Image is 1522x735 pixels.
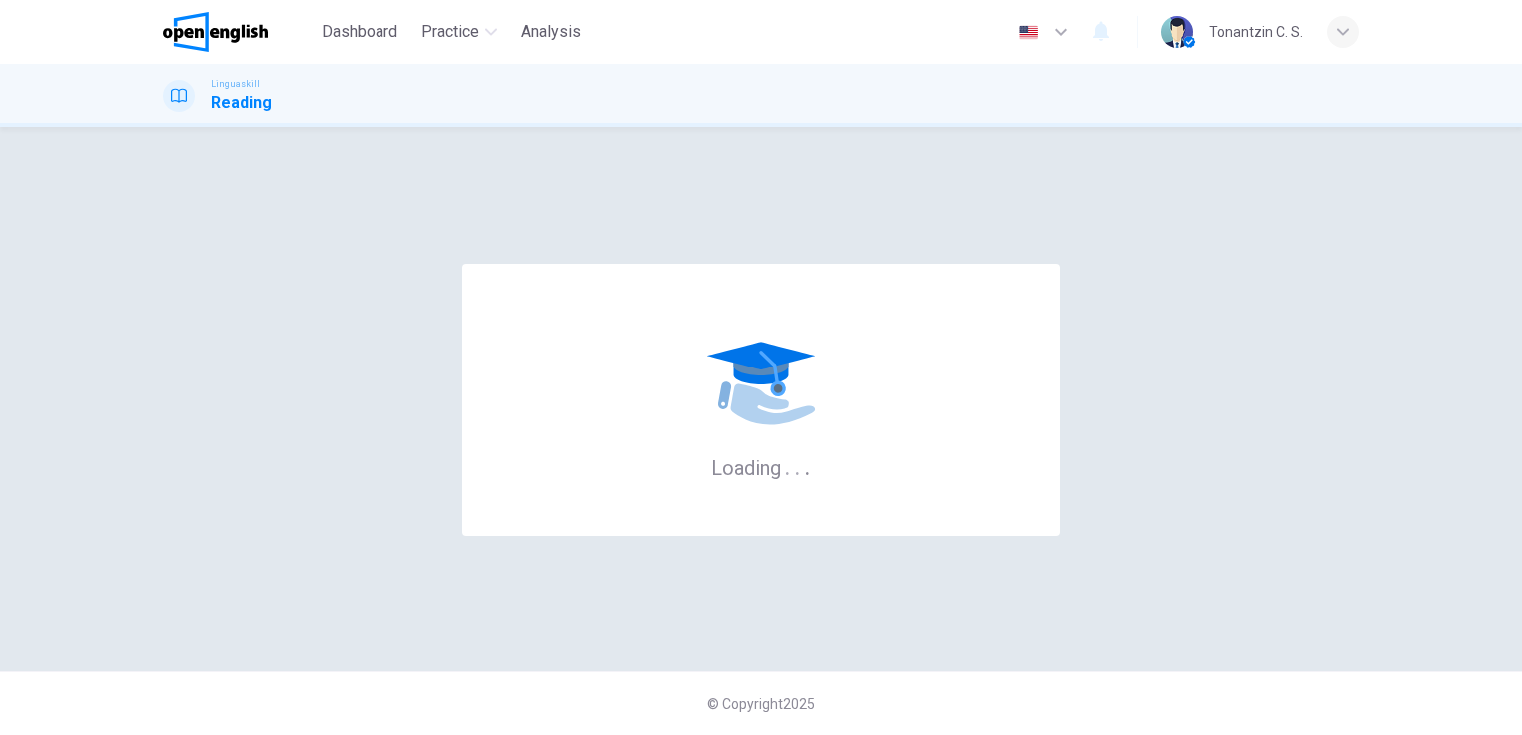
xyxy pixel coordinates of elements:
[163,12,268,52] img: OpenEnglish logo
[804,449,811,482] h6: .
[421,20,479,44] span: Practice
[322,20,397,44] span: Dashboard
[314,14,405,50] button: Dashboard
[513,14,589,50] button: Analysis
[711,454,811,480] h6: Loading
[163,12,314,52] a: OpenEnglish logo
[211,91,272,115] h1: Reading
[707,696,815,712] span: © Copyright 2025
[1016,25,1041,40] img: en
[211,77,260,91] span: Linguaskill
[1209,20,1303,44] div: Tonantzin C. S.
[413,14,505,50] button: Practice
[1161,16,1193,48] img: Profile picture
[784,449,791,482] h6: .
[521,20,581,44] span: Analysis
[794,449,801,482] h6: .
